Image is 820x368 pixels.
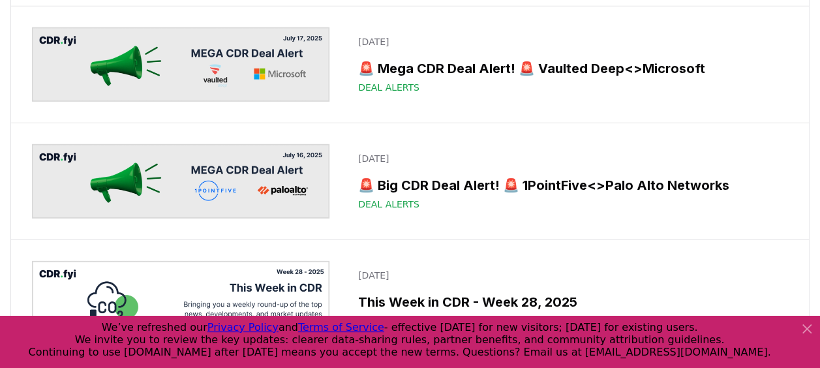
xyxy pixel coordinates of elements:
[350,27,788,102] a: [DATE]🚨 Mega CDR Deal Alert! 🚨 Vaulted Deep<>MicrosoftDeal Alerts
[358,35,780,48] p: [DATE]
[358,176,780,195] h3: 🚨 Big CDR Deal Alert! 🚨 1PointFive<>Palo Alto Networks
[350,144,788,219] a: [DATE]🚨 Big CDR Deal Alert! 🚨 1PointFive<>Palo Alto NetworksDeal Alerts
[358,292,780,312] h3: This Week in CDR - Week 28, 2025
[358,269,780,282] p: [DATE]
[32,261,329,335] img: This Week in CDR - Week 28, 2025 blog post image
[358,81,419,94] span: Deal Alerts
[350,261,788,335] a: [DATE]This Week in CDR - Week 28, 2025Industry Update
[358,198,419,211] span: Deal Alerts
[358,314,443,328] span: Industry Update
[358,59,780,78] h3: 🚨 Mega CDR Deal Alert! 🚨 Vaulted Deep<>Microsoft
[32,144,329,219] img: 🚨 Big CDR Deal Alert! 🚨 1PointFive<>Palo Alto Networks blog post image
[358,152,780,165] p: [DATE]
[32,27,329,102] img: 🚨 Mega CDR Deal Alert! 🚨 Vaulted Deep<>Microsoft blog post image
